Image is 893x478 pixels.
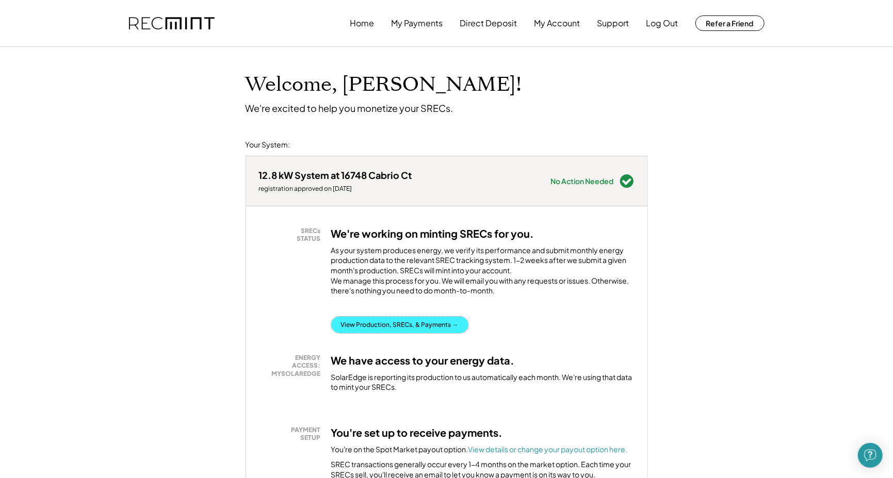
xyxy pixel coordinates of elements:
[392,13,443,34] button: My Payments
[331,227,534,240] h3: We're working on minting SRECs for you.
[468,444,628,454] a: View details or change your payout option here.
[259,185,412,193] div: registration approved on [DATE]
[597,13,629,34] button: Support
[350,13,375,34] button: Home
[460,13,517,34] button: Direct Deposit
[259,169,412,181] div: 12.8 kW System at 16748 Cabrio Ct
[264,426,321,442] div: PAYMENT SETUP
[551,177,614,185] div: No Action Needed
[858,443,883,468] div: Open Intercom Messenger
[331,245,635,301] div: As your system produces energy, we verify its performance and submit monthly energy production da...
[534,13,580,34] button: My Account
[246,102,453,114] div: We're excited to help you monetize your SRECs.
[331,372,635,392] div: SolarEdge is reporting its production to us automatically each month. We're using that data to mi...
[129,17,215,30] img: recmint-logotype%403x.png
[331,444,628,455] div: You're on the Spot Market payout option.
[646,13,678,34] button: Log Out
[331,317,468,333] button: View Production, SRECs, & Payments →
[246,73,522,97] h1: Welcome, [PERSON_NAME]!
[264,354,321,378] div: ENERGY ACCESS: MYSOLAREDGE
[331,426,503,439] h3: You're set up to receive payments.
[695,15,765,31] button: Refer a Friend
[246,140,290,150] div: Your System:
[331,354,515,367] h3: We have access to your energy data.
[264,227,321,243] div: SRECs STATUS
